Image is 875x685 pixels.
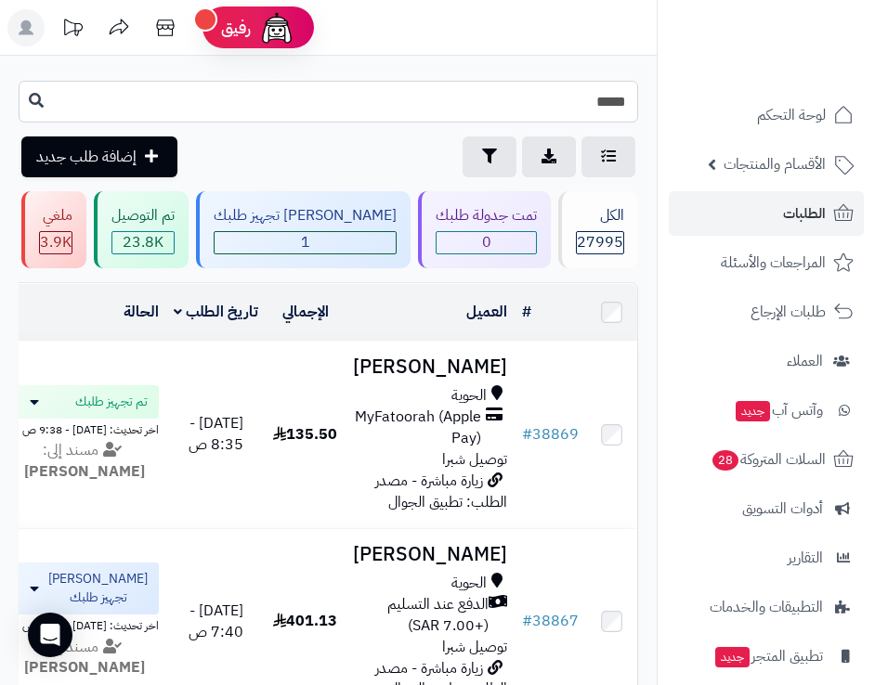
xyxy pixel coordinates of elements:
span: MyFatoorah (Apple Pay) [353,407,481,449]
span: التقارير [788,545,823,571]
a: المراجعات والأسئلة [669,240,864,285]
strong: [PERSON_NAME] [24,656,145,679]
div: 3855 [40,232,72,253]
a: #38869 [522,423,579,446]
span: 27995 [577,232,623,253]
span: # [522,610,532,632]
span: 3.9K [40,232,72,253]
span: وآتس آب [734,397,823,423]
span: زيارة مباشرة - مصدر الطلب: تطبيق الجوال [375,470,507,513]
a: العميل [466,301,507,323]
span: 23.8K [112,232,174,253]
span: توصيل شبرا [442,448,507,471]
a: إضافة طلب جديد [21,136,177,177]
span: أدوات التسويق [742,496,823,522]
a: الكل27995 [555,191,642,268]
a: الإجمالي [282,301,329,323]
a: [PERSON_NAME] تجهيز طلبك 1 [192,191,414,268]
span: الحوية [451,573,487,594]
a: أدوات التسويق [669,486,864,531]
span: رفيق [221,17,251,39]
span: 28 [712,450,738,471]
div: Open Intercom Messenger [28,613,72,657]
span: لوحة التحكم [757,102,826,128]
div: تم التوصيل [111,205,175,226]
a: لوحة التحكم [669,93,864,137]
a: التقارير [669,536,864,580]
span: المراجعات والأسئلة [721,250,826,276]
span: تم تجهيز طلبك [75,393,148,411]
span: تطبيق المتجر [713,643,823,669]
span: الدفع عند التسليم (+7.00 SAR) [353,594,489,637]
span: العملاء [787,348,823,374]
span: الأقسام والمنتجات [724,151,826,177]
h3: [PERSON_NAME] [353,356,507,378]
span: [PERSON_NAME] تجهيز طلبك [48,570,148,607]
div: الكل [576,205,624,226]
span: 0 [437,232,536,253]
a: وآتس آبجديد [669,388,864,433]
a: # [522,301,531,323]
a: طلبات الإرجاع [669,290,864,334]
a: تاريخ الطلب [174,301,258,323]
a: الحالة [124,301,159,323]
span: توصيل شبرا [442,636,507,658]
span: الطلبات [783,200,826,226]
a: تم التوصيل 23.8K [90,191,192,268]
span: [DATE] - 7:40 ص [189,600,243,643]
span: # [522,423,532,446]
h3: [PERSON_NAME] [353,544,507,565]
span: طلبات الإرجاع [751,299,826,325]
span: 401.13 [273,610,337,632]
span: الحوية [451,385,487,407]
img: ai-face.png [258,9,295,46]
div: اخر تحديث: [DATE] - 9:38 ص [10,419,159,438]
a: ملغي 3.9K [18,191,90,268]
span: 135.50 [273,423,337,446]
a: تحديثات المنصة [49,9,96,51]
span: 1 [215,232,396,253]
span: جديد [715,647,750,667]
span: [DATE] - 8:35 ص [189,412,243,456]
a: التطبيقات والخدمات [669,585,864,629]
a: تمت جدولة طلبك 0 [414,191,555,268]
a: #38867 [522,610,579,632]
a: العملاء [669,339,864,383]
span: إضافة طلب جديد [36,146,137,168]
div: 23762 [112,232,174,253]
strong: [PERSON_NAME] [24,460,145,483]
a: السلات المتروكة28 [669,437,864,482]
span: السلات المتروكة [711,446,826,472]
a: تطبيق المتجرجديد [669,634,864,679]
div: [PERSON_NAME] تجهيز طلبك [214,205,397,226]
div: تمت جدولة طلبك [436,205,537,226]
a: الطلبات [669,191,864,236]
span: جديد [736,401,770,421]
span: التطبيقات والخدمات [710,594,823,620]
div: ملغي [39,205,72,226]
div: اخر تحديث: [DATE] - 8:33 ص [10,614,159,634]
